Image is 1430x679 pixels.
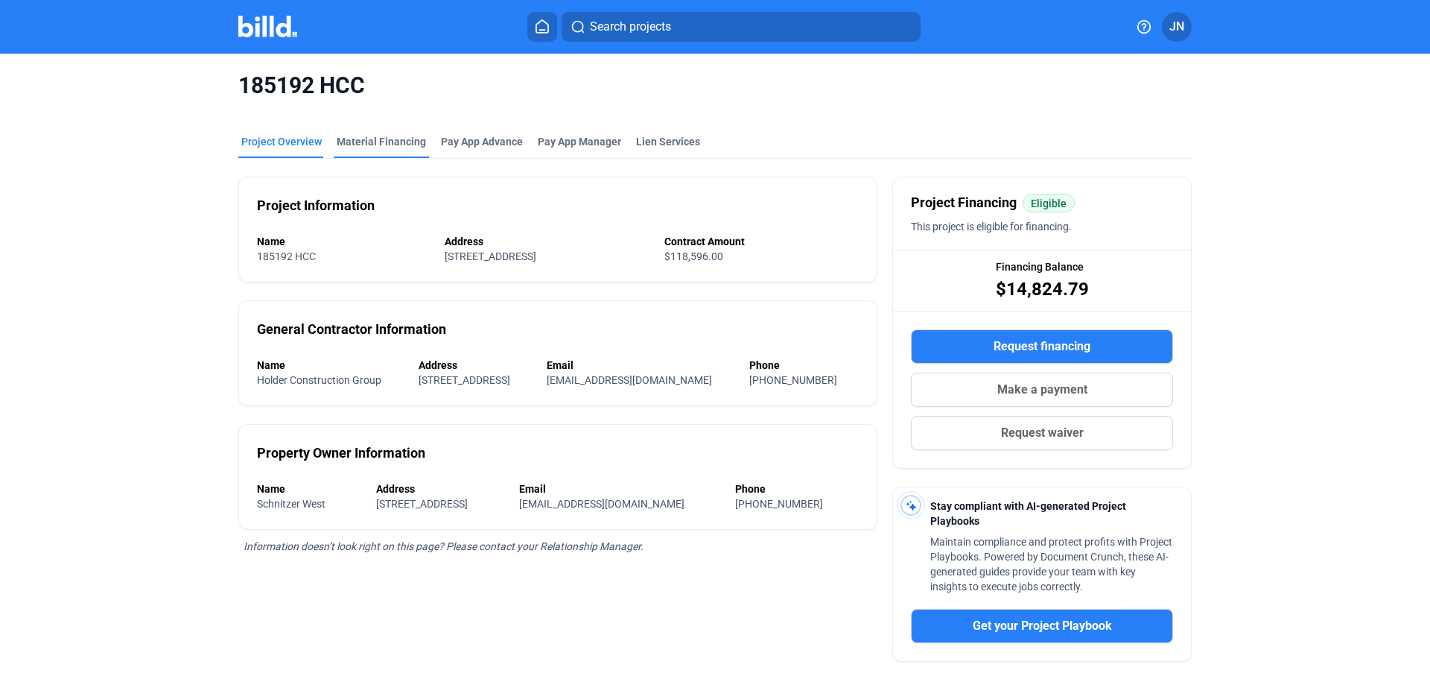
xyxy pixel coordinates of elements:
div: General Contractor Information [257,319,446,340]
div: Phone [749,358,859,373]
button: Request financing [911,329,1173,364]
span: Stay compliant with AI-generated Project Playbooks [930,500,1126,527]
button: Make a payment [911,373,1173,407]
div: Material Financing [337,134,426,149]
span: [EMAIL_ADDRESS][DOMAIN_NAME] [547,374,712,386]
img: Billd Company Logo [238,16,297,37]
span: Search projects [590,18,671,36]
span: [PHONE_NUMBER] [749,374,837,386]
div: Email [547,358,734,373]
span: Financing Balance [996,259,1084,274]
span: This project is eligible for financing. [911,221,1072,233]
div: Name [257,234,430,249]
span: Holder Construction Group [257,374,381,386]
span: $118,596.00 [664,250,723,262]
span: Schnitzer West [257,498,325,510]
span: [EMAIL_ADDRESS][DOMAIN_NAME] [519,498,684,510]
span: Request waiver [1001,424,1084,442]
div: Contract Amount [664,234,859,249]
div: Pay App Advance [441,134,523,149]
span: Get your Project Playbook [973,617,1112,635]
div: Address [419,358,533,373]
div: Name [257,358,404,373]
span: Make a payment [997,381,1087,399]
div: Property Owner Information [257,443,425,464]
span: Pay App Manager [538,134,621,149]
span: Request financing [994,338,1090,356]
span: [PHONE_NUMBER] [735,498,823,510]
button: Request waiver [911,416,1173,450]
span: Information doesn’t look right on this page? Please contact your Relationship Manager. [244,540,643,552]
div: Project Overview [241,134,322,149]
div: Address [376,481,503,496]
span: 185192 HCC [238,72,1192,100]
div: Email [519,481,720,496]
mat-chip: Eligible [1023,194,1075,212]
span: Project Financing [911,192,1017,213]
div: Name [257,481,361,496]
div: Project Information [257,195,375,216]
div: Lien Services [636,134,700,149]
button: Get your Project Playbook [911,609,1173,643]
span: Maintain compliance and protect profits with Project Playbooks. Powered by Document Crunch, these... [930,536,1172,593]
span: 185192 HCC [257,250,316,262]
span: [STREET_ADDRESS] [376,498,468,510]
button: Search projects [562,12,921,42]
div: Phone [735,481,859,496]
span: [STREET_ADDRESS] [445,250,536,262]
span: JN [1169,18,1184,36]
div: Address [445,234,650,249]
span: $14,824.79 [996,277,1089,301]
span: [STREET_ADDRESS] [419,374,510,386]
button: JN [1162,12,1192,42]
